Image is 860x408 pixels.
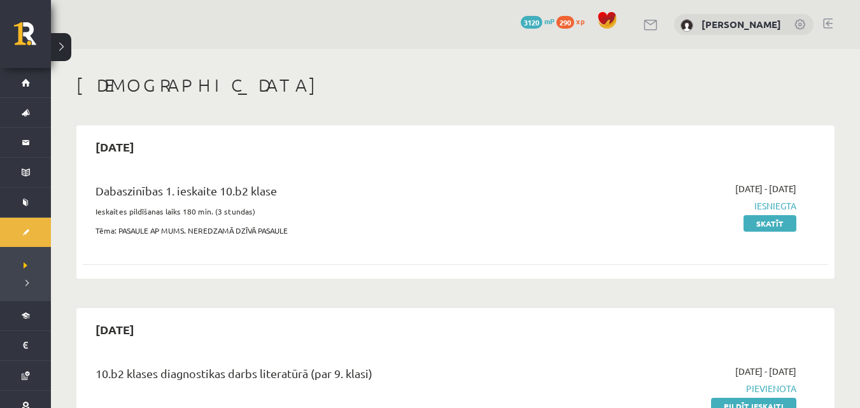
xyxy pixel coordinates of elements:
span: 3120 [521,16,542,29]
img: Amanda Sirmule [680,19,693,32]
h2: [DATE] [83,132,147,162]
a: 290 xp [556,16,591,26]
h1: [DEMOGRAPHIC_DATA] [76,74,835,96]
p: Ieskaites pildīšanas laiks 180 min. (3 stundas) [95,206,556,217]
p: Tēma: PASAULE AP MUMS. NEREDZAMĀ DZĪVĀ PASAULE [95,225,556,236]
a: 3120 mP [521,16,554,26]
span: Pievienota [575,382,796,395]
span: mP [544,16,554,26]
a: Skatīt [744,215,796,232]
div: 10.b2 klases diagnostikas darbs literatūrā (par 9. klasi) [95,365,556,388]
span: [DATE] - [DATE] [735,365,796,378]
span: Iesniegta [575,199,796,213]
span: xp [576,16,584,26]
h2: [DATE] [83,314,147,344]
a: [PERSON_NAME] [701,18,781,31]
span: 290 [556,16,574,29]
a: Rīgas 1. Tālmācības vidusskola [14,22,51,54]
span: [DATE] - [DATE] [735,182,796,195]
div: Dabaszinības 1. ieskaite 10.b2 klase [95,182,556,206]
